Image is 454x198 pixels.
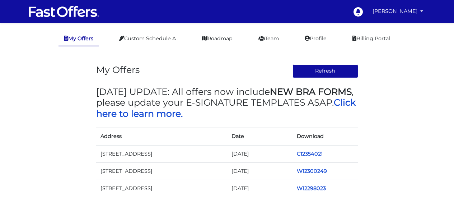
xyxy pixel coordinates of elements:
[253,32,285,46] a: Team
[292,128,358,145] th: Download
[297,151,323,157] a: C12354021
[96,180,227,197] td: [STREET_ADDRESS]
[96,145,227,163] td: [STREET_ADDRESS]
[299,32,332,46] a: Profile
[58,32,99,46] a: My Offers
[227,162,293,180] td: [DATE]
[292,64,358,78] button: Refresh
[227,145,293,163] td: [DATE]
[96,64,140,75] h3: My Offers
[96,162,227,180] td: [STREET_ADDRESS]
[113,32,182,46] a: Custom Schedule A
[370,4,426,18] a: [PERSON_NAME]
[297,168,327,174] a: W12300249
[96,86,358,119] h3: [DATE] UPDATE: All offers now include , please update your E-SIGNATURE TEMPLATES ASAP.
[96,128,227,145] th: Address
[96,97,356,119] a: Click here to learn more.
[196,32,238,46] a: Roadmap
[227,180,293,197] td: [DATE]
[227,128,293,145] th: Date
[297,185,326,192] a: W12298023
[347,32,396,46] a: Billing Portal
[270,86,352,97] strong: NEW BRA FORMS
